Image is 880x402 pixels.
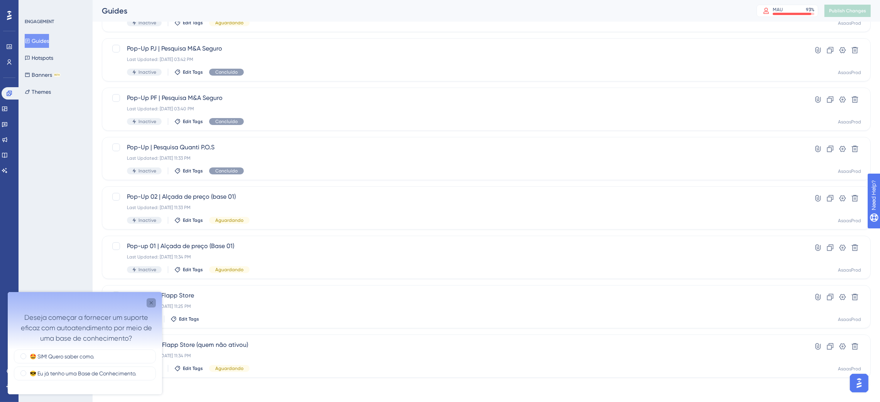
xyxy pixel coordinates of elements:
div: Last Updated: [DATE] 03:42 PM [127,56,784,62]
button: Guides [25,34,49,48]
span: Edit Tags [183,69,203,75]
button: Hotspots [25,51,53,65]
div: AsaasProd [838,119,861,125]
span: Inactive [139,118,156,125]
div: BETA [54,73,61,77]
span: Pop-Up 01 | Flapp Store [127,291,784,300]
div: AsaasProd [838,69,861,76]
span: Edit Tags [183,168,203,174]
div: MAU [773,7,783,13]
span: Edit Tags [183,118,203,125]
span: Pop-Up 02 | Alçada de preço (base 01) [127,192,784,201]
div: AsaasProd [838,366,861,372]
span: Need Help? [18,2,48,11]
span: Aguardando [215,217,243,223]
span: Edit Tags [183,365,203,372]
button: Edit Tags [174,69,203,75]
button: Themes [25,85,51,99]
div: Last Updated: [DATE] 03:40 PM [127,106,784,112]
button: Edit Tags [174,118,203,125]
span: Pop-Up | Pesquisa Quanti P.O.S [127,143,784,152]
div: ENGAGEMENT [25,19,54,25]
button: Edit Tags [174,217,203,223]
span: Pop-Up PJ | Pesquisa M&A Seguro [127,44,784,53]
span: Concluído [215,69,238,75]
div: Last Updated: [DATE] 11:33 PM [127,155,784,161]
span: Edit Tags [179,316,199,322]
span: Inactive [139,267,156,273]
span: Aguardando [215,267,243,273]
div: AsaasProd [838,20,861,26]
iframe: UserGuiding AI Assistant Launcher [848,372,871,395]
span: Edit Tags [183,20,203,26]
span: Inactive [139,217,156,223]
span: Concluído [215,168,238,174]
button: BannersBETA [25,68,61,82]
button: Edit Tags [171,316,199,322]
div: AsaasProd [838,168,861,174]
button: Edit Tags [174,365,203,372]
span: Edit Tags [183,217,203,223]
span: Inactive [139,168,156,174]
span: Pop-Up PF | Pesquisa M&A Seguro [127,93,784,103]
span: Publish Changes [829,8,866,14]
div: Last Updated: [DATE] 11:33 PM [127,204,784,211]
button: Edit Tags [174,267,203,273]
button: Publish Changes [824,5,871,17]
div: Last Updated: [DATE] 11:34 PM [127,353,784,359]
button: Edit Tags [174,168,203,174]
button: Edit Tags [174,20,203,26]
span: Pop-up 01 | Alçada de preço (Base 01) [127,242,784,251]
div: AsaasProd [838,267,861,273]
div: Last Updated: [DATE] 11:25 PM [127,303,784,309]
div: 93 % [806,7,814,13]
div: Guides [102,5,737,16]
div: AsaasProd [838,218,861,224]
span: Inactive [139,69,156,75]
span: Inactive [139,20,156,26]
span: Pop-Up 02 | Flapp Store (quem não ativou) [127,340,784,350]
span: Aguardando [215,365,243,372]
span: Edit Tags [183,267,203,273]
div: Last Updated: [DATE] 11:34 PM [127,254,784,260]
span: Aguardando [215,20,243,26]
iframe: UserGuiding Survey [8,292,162,394]
span: Concluído [215,118,238,125]
div: AsaasProd [838,316,861,323]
